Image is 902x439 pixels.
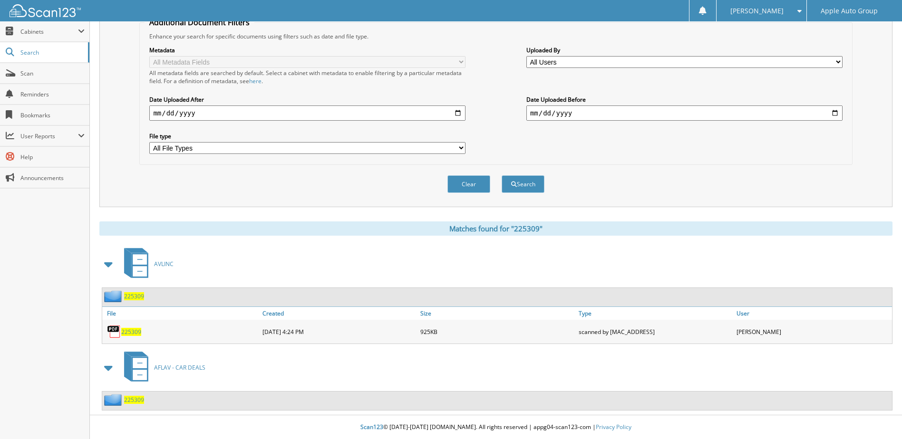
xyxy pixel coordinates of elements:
span: Help [20,153,85,161]
a: here [249,77,262,85]
img: PDF.png [107,324,121,339]
span: [PERSON_NAME] [730,8,784,14]
div: [PERSON_NAME] [734,322,892,341]
a: Type [576,307,734,320]
input: end [526,105,843,121]
label: Date Uploaded After [149,95,466,104]
img: folder2.png [104,394,124,406]
label: File type [149,132,466,140]
a: 225309 [124,292,144,300]
span: Scan123 [360,423,383,431]
span: Reminders [20,90,85,98]
span: Apple Auto Group [821,8,878,14]
div: Matches found for "225309" [99,221,892,236]
div: All metadata fields are searched by default. Select a cabinet with metadata to enable filtering b... [149,69,466,85]
img: folder2.png [104,290,124,302]
label: Metadata [149,46,466,54]
div: scanned by [MAC_ADDRESS] [576,322,734,341]
span: Scan [20,69,85,77]
span: Bookmarks [20,111,85,119]
div: [DATE] 4:24 PM [260,322,418,341]
span: Cabinets [20,28,78,36]
a: AVLINC [118,245,174,283]
img: scan123-logo-white.svg [10,4,81,17]
button: Clear [447,175,490,193]
iframe: Chat Widget [854,393,902,439]
a: User [734,307,892,320]
span: User Reports [20,132,78,140]
a: Privacy Policy [596,423,631,431]
a: Created [260,307,418,320]
label: Date Uploaded Before [526,95,843,104]
legend: Additional Document Filters [145,17,254,28]
div: Enhance your search for specific documents using filters such as date and file type. [145,32,847,40]
a: 225309 [121,328,141,336]
div: 925KB [418,322,576,341]
a: 225309 [124,396,144,404]
span: Search [20,48,83,57]
a: AFLAV - CAR DEALS [118,349,205,386]
input: start [149,105,466,121]
a: File [102,307,260,320]
span: AFLAV - CAR DEALS [154,363,205,372]
div: © [DATE]-[DATE] [DOMAIN_NAME]. All rights reserved | appg04-scan123-com | [90,416,902,439]
button: Search [502,175,544,193]
span: AVLINC [154,260,174,268]
a: Size [418,307,576,320]
span: Announcements [20,174,85,182]
label: Uploaded By [526,46,843,54]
